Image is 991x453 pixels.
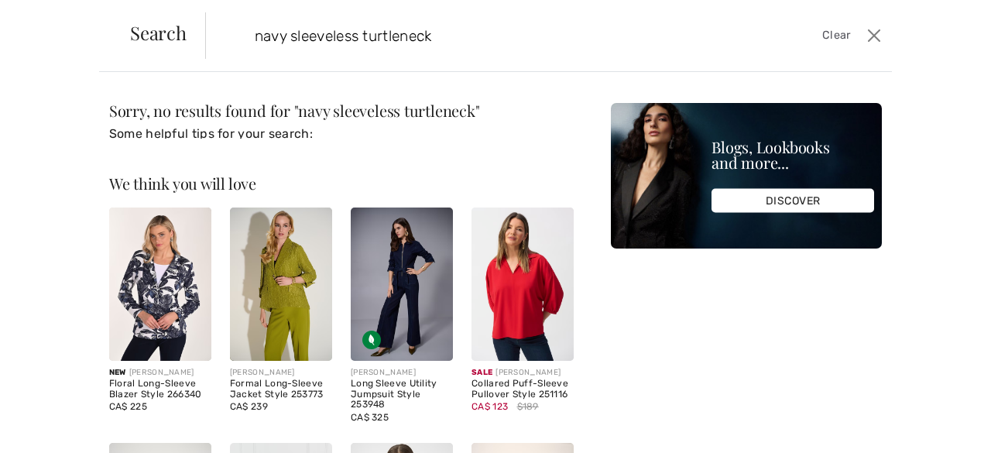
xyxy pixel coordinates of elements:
span: $189 [517,400,539,414]
div: Floral Long-Sleeve Blazer Style 266340 [109,379,211,400]
div: Collared Puff-Sleeve Pullover Style 251116 [471,379,574,400]
div: Long Sleeve Utility Jumpsuit Style 253948 [351,379,453,410]
span: Search [130,23,187,42]
span: Clear [822,27,851,44]
div: [PERSON_NAME] [351,367,453,379]
img: Floral Long-Sleeve Blazer Style 266340. Midnight/off white [109,208,211,361]
img: Formal Long-Sleeve Jacket Style 253773. Midnight Blue [230,208,332,361]
img: Sustainable Fabric [362,331,381,349]
img: Collared Puff-Sleeve Pullover Style 251116. Coastal blue [471,208,574,361]
button: Close [862,23,886,48]
div: [PERSON_NAME] [109,367,211,379]
span: CA$ 123 [471,401,508,412]
img: Long Sleeve Utility Jumpsuit Style 253948. Indigo [351,208,453,361]
div: Some helpful tips for your search: [109,125,574,218]
div: Formal Long-Sleeve Jacket Style 253773 [230,379,332,400]
span: New [109,368,126,377]
span: CA$ 225 [109,401,147,412]
img: Blogs, Lookbooks and more... [611,103,882,249]
span: Sale [471,368,492,377]
span: We think you will love [109,173,256,194]
div: DISCOVER [712,189,874,213]
span: CA$ 325 [351,412,389,423]
span: CA$ 239 [230,401,268,412]
span: navy sleeveless turtleneck [298,100,475,121]
div: Blogs, Lookbooks and more... [712,139,874,170]
div: Sorry, no results found for " " [109,103,574,118]
span: Chat [34,11,66,25]
input: TYPE TO SEARCH [243,12,708,59]
div: [PERSON_NAME] [471,367,574,379]
div: [PERSON_NAME] [230,367,332,379]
